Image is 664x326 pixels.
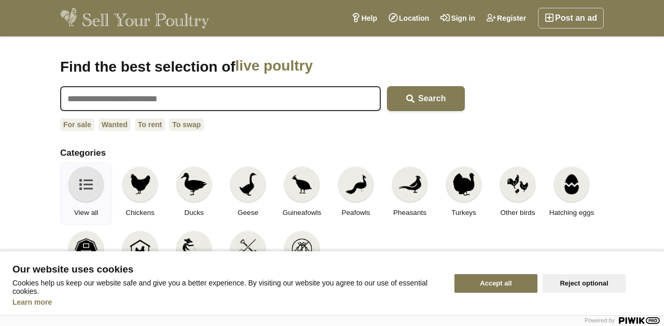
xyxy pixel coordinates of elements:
[60,118,94,131] a: For sale
[438,162,490,225] a: Turkeys Turkeys
[538,8,604,29] a: Post an ad
[135,118,165,131] a: To rent
[492,162,544,225] a: Other birds Other birds
[238,209,258,216] span: Geese
[114,162,166,225] a: Chickens Chickens
[290,173,313,196] img: Guineafowls
[60,162,112,225] a: View all
[418,94,446,103] span: Search
[168,162,220,225] a: Ducks Ducks
[12,279,442,295] p: Cookies help us keep our website safe and give you a better experience. By visiting our website y...
[129,173,151,196] img: Chickens
[543,274,626,293] button: Reject optional
[169,118,204,131] a: To swap
[546,162,598,225] a: Hatching eggs Hatching eggs
[501,209,535,216] span: Other birds
[549,209,594,216] span: Hatching eggs
[237,173,259,196] img: Geese
[75,237,98,260] img: Country stores
[344,173,367,196] img: Peafowls
[12,264,442,275] span: Our website uses cookies
[12,298,52,306] a: Learn more
[481,8,532,29] a: Register
[276,162,328,225] a: Guineafowls Guineafowls
[393,209,426,216] span: Pheasants
[452,173,475,196] img: Turkeys
[451,209,476,216] span: Turkeys
[585,317,615,323] span: Powered by
[184,209,204,216] span: Ducks
[506,173,529,196] img: Other birds
[126,209,155,216] span: Chickens
[387,86,465,111] button: Search
[222,162,274,225] a: Geese Geese
[384,162,436,225] a: Pheasants Pheasants
[560,173,583,196] img: Hatching eggs
[183,237,205,260] img: Poultry breeders
[290,237,313,260] img: Pest control
[222,227,274,289] a: Services Services
[276,227,328,289] a: Pest control Pest control
[168,227,220,289] a: Poultry breeders Poultry breeders
[114,227,166,289] a: Housing and accessories Housing and accessories
[383,8,435,29] a: Location
[99,118,131,131] a: Wanted
[60,8,209,29] img: Sell Your Poultry
[181,173,207,196] img: Ducks
[60,57,465,76] h1: Find the best selection of
[60,227,112,289] a: Country stores Country stores
[74,209,98,216] span: View all
[345,8,383,29] a: Help
[60,148,604,158] h2: Categories
[398,173,421,196] img: Pheasants
[283,209,321,216] span: Guineafowls
[330,162,382,225] a: Peafowls Peafowls
[236,57,409,76] span: live poultry
[454,274,537,293] button: Accept all
[435,8,481,29] a: Sign in
[342,209,370,216] span: Peafowls
[237,237,259,260] img: Services
[129,237,151,260] img: Housing and accessories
